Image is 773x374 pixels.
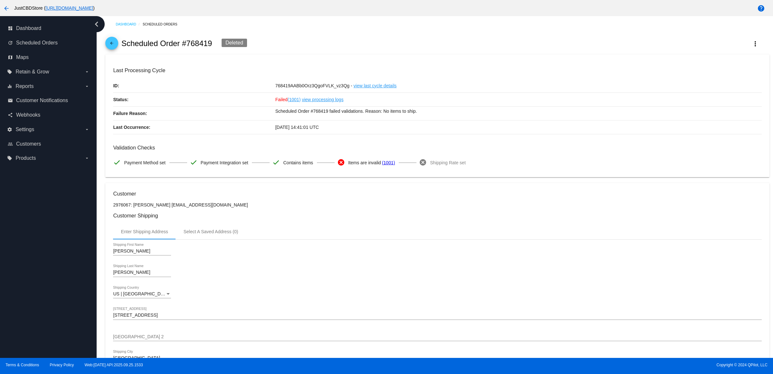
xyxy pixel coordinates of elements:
p: 2976067: [PERSON_NAME] [EMAIL_ADDRESS][DOMAIN_NAME] [113,202,761,207]
a: people_outline Customers [8,139,90,149]
i: arrow_drop_down [84,84,90,89]
input: Shipping First Name [113,249,171,254]
span: Shipping Rate set [430,156,466,169]
span: Copyright © 2024 QPilot, LLC [392,363,768,367]
input: Shipping Street 1 [113,313,761,318]
span: Failed [275,97,301,102]
a: view last cycle details [354,79,397,92]
span: Products [15,155,36,161]
a: (1001) [288,93,301,106]
span: US | [GEOGRAPHIC_DATA] [113,291,170,296]
a: email Customer Notifications [8,95,90,106]
i: settings [7,127,12,132]
div: Select A Saved Address (0) [184,229,238,234]
span: Retain & Grow [15,69,49,75]
mat-icon: more_vert [751,40,759,48]
span: Dashboard [16,25,41,31]
a: Terms & Conditions [5,363,39,367]
mat-select: Shipping Country [113,292,171,297]
i: local_offer [7,69,12,74]
i: people_outline [8,141,13,147]
i: arrow_drop_down [84,127,90,132]
p: ID: [113,79,275,92]
p: Failure Reason: [113,107,275,120]
span: Webhooks [16,112,40,118]
i: arrow_drop_down [84,156,90,161]
span: Customer Notifications [16,98,68,103]
span: Items are invalid [348,156,381,169]
a: view processing logs [302,93,343,106]
span: Maps [16,54,29,60]
a: Privacy Policy [50,363,74,367]
span: 768419AABb0Orz3QgoFVLK_vz3Qg - [275,83,352,88]
span: Reports [15,83,33,89]
a: Web:[DATE] API:2025.09.25.1533 [85,363,143,367]
i: equalizer [7,84,12,89]
span: Settings [15,127,34,132]
input: Shipping City [113,356,171,361]
a: dashboard Dashboard [8,23,90,34]
a: [URL][DOMAIN_NAME] [45,5,93,11]
a: (1001) [382,156,395,169]
a: Scheduled Orders [143,19,183,29]
i: map [8,55,13,60]
a: Dashboard [116,19,143,29]
input: Shipping Last Name [113,270,171,275]
p: Scheduled Order #768419 failed validations. Reason: No items to ship. [275,107,762,116]
span: [DATE] 14:41:01 UTC [275,125,319,130]
h2: Scheduled Order #768419 [121,39,212,48]
h3: Last Processing Cycle [113,67,761,73]
p: Status: [113,93,275,106]
input: Shipping Street 2 [113,334,761,340]
div: Deleted [222,39,247,47]
mat-icon: help [757,5,765,12]
mat-icon: arrow_back [108,41,116,49]
i: email [8,98,13,103]
span: JustCBDStore ( ) [14,5,95,11]
i: chevron_left [91,19,102,29]
p: Last Occurrence: [113,120,275,134]
i: arrow_drop_down [84,69,90,74]
i: share [8,112,13,118]
a: share Webhooks [8,110,90,120]
mat-icon: cancel [419,158,427,166]
mat-icon: check [272,158,280,166]
mat-icon: check [190,158,197,166]
h3: Customer [113,191,761,197]
span: Scheduled Orders [16,40,58,46]
i: local_offer [7,156,12,161]
i: dashboard [8,26,13,31]
span: Payment Method set [124,156,165,169]
h3: Validation Checks [113,145,761,151]
mat-icon: cancel [337,158,345,166]
span: Payment Integration set [201,156,248,169]
i: update [8,40,13,45]
mat-icon: check [113,158,121,166]
span: Customers [16,141,41,147]
h3: Customer Shipping [113,213,761,219]
mat-icon: arrow_back [3,5,10,12]
a: update Scheduled Orders [8,38,90,48]
a: map Maps [8,52,90,62]
span: Contains items [283,156,313,169]
div: Enter Shipping Address [121,229,168,234]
